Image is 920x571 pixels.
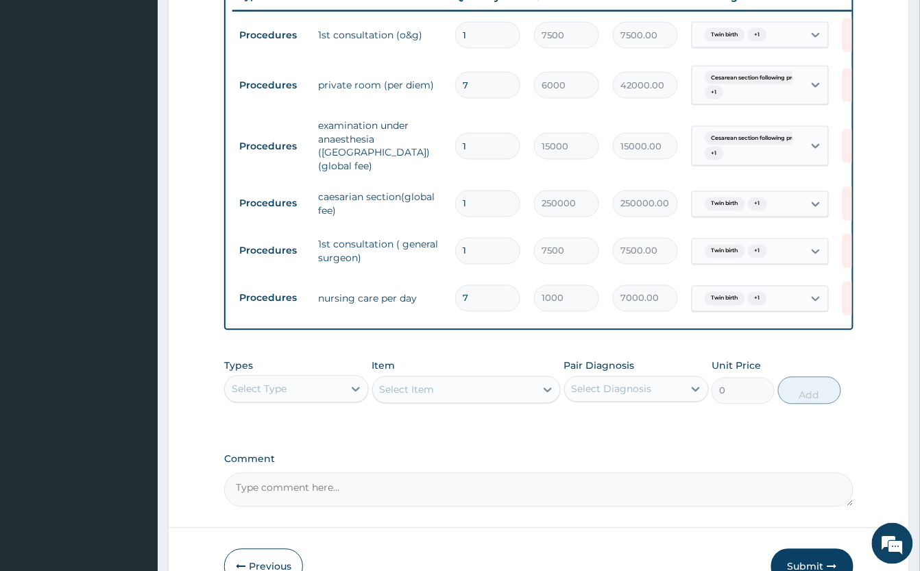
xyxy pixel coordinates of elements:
[232,134,311,159] td: Procedures
[705,197,745,211] span: Twin birth
[311,231,448,272] td: 1st consultation ( general surgeon)
[71,77,230,95] div: Chat with us now
[572,382,652,396] div: Select Diagnosis
[748,197,767,211] span: + 1
[705,71,807,85] span: Cesarean section following pre...
[225,7,258,40] div: Minimize live chat window
[748,292,767,306] span: + 1
[224,454,854,465] label: Comment
[311,184,448,225] td: caesarian section(global fee)
[232,73,311,98] td: Procedures
[311,112,448,180] td: examination under anaesthesia ([GEOGRAPHIC_DATA])(global fee)
[705,147,724,160] span: + 1
[311,21,448,49] td: 1st consultation (o&g)
[778,377,841,404] button: Add
[712,359,761,373] label: Unit Price
[224,361,253,372] label: Types
[705,292,745,306] span: Twin birth
[232,239,311,264] td: Procedures
[25,69,56,103] img: d_794563401_company_1708531726252_794563401
[705,86,724,99] span: + 1
[748,245,767,258] span: + 1
[705,132,807,145] span: Cesarean section following pre...
[705,28,745,42] span: Twin birth
[232,382,287,396] div: Select Type
[311,71,448,99] td: private room (per diem)
[705,245,745,258] span: Twin birth
[748,28,767,42] span: + 1
[7,374,261,422] textarea: Type your message and hit 'Enter'
[232,191,311,217] td: Procedures
[311,285,448,313] td: nursing care per day
[80,173,189,311] span: We're online!
[564,359,635,373] label: Pair Diagnosis
[372,359,396,373] label: Item
[232,286,311,311] td: Procedures
[232,23,311,48] td: Procedures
